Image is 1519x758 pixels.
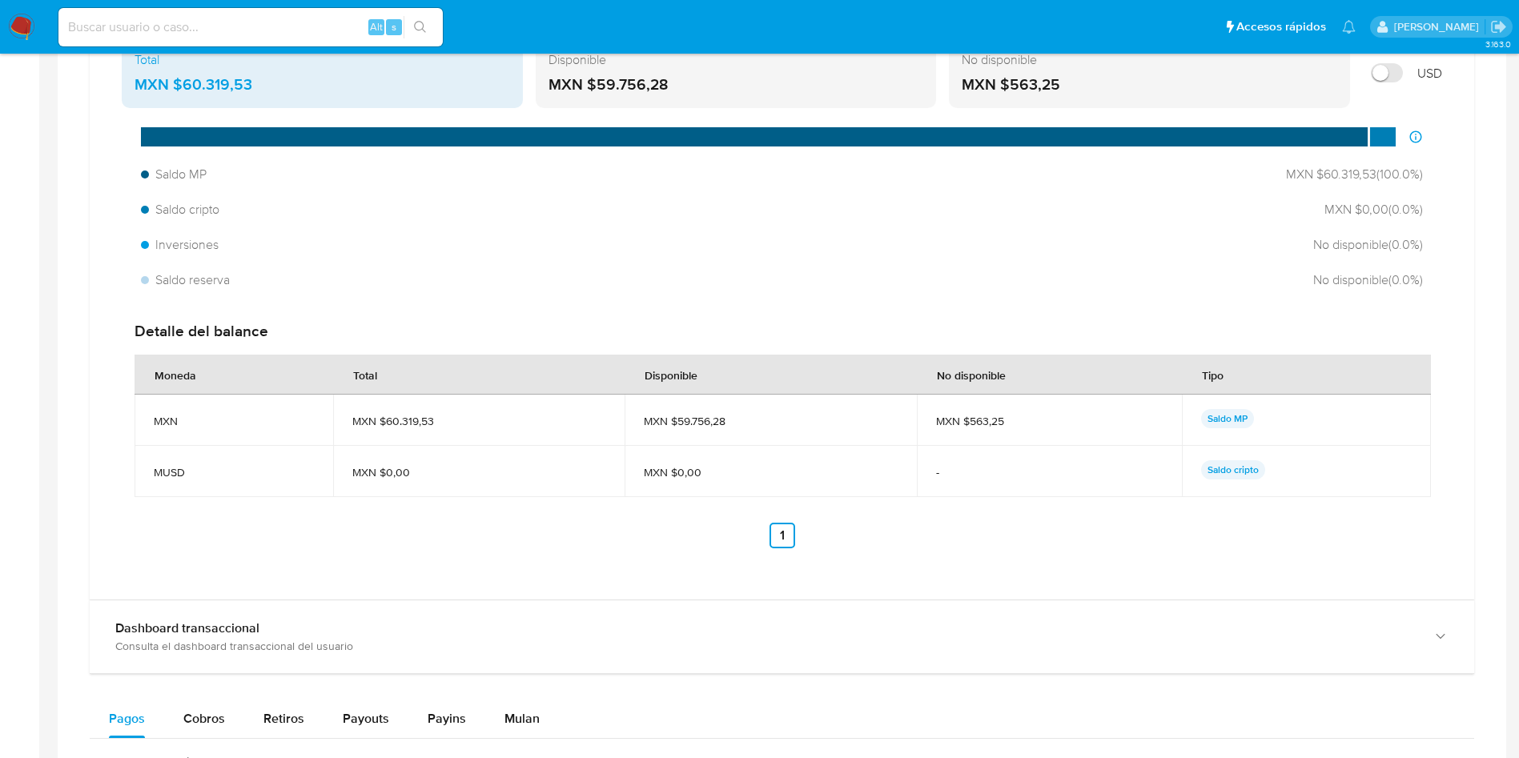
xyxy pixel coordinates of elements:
a: Notificaciones [1342,20,1356,34]
span: Accesos rápidos [1236,18,1326,35]
a: Salir [1490,18,1507,35]
span: Alt [370,19,383,34]
p: ivonne.perezonofre@mercadolibre.com.mx [1394,19,1485,34]
span: 3.163.0 [1485,38,1511,50]
span: s [392,19,396,34]
button: search-icon [404,16,436,38]
input: Buscar usuario o caso... [58,17,443,38]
